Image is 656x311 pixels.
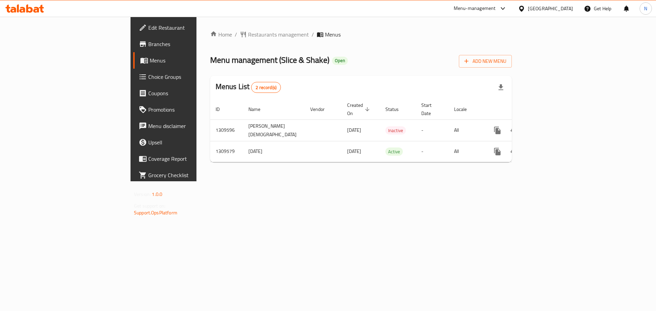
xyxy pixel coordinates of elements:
[133,52,240,69] a: Menus
[310,105,333,113] span: Vendor
[148,122,235,130] span: Menu disclaimer
[385,126,406,135] div: Inactive
[216,105,229,113] span: ID
[506,122,522,139] button: Change Status
[133,36,240,52] a: Branches
[134,190,151,199] span: Version:
[152,190,162,199] span: 1.0.0
[312,30,314,39] li: /
[148,171,235,179] span: Grocery Checklist
[506,143,522,160] button: Change Status
[243,119,305,141] td: [PERSON_NAME][DEMOGRAPHIC_DATA]
[416,141,449,162] td: -
[210,52,329,68] span: Menu management ( Slice & Shake )
[148,155,235,163] span: Coverage Report
[134,201,165,210] span: Get support on:
[416,119,449,141] td: -
[454,105,476,113] span: Locale
[243,141,305,162] td: [DATE]
[134,208,177,217] a: Support.OpsPlatform
[489,122,506,139] button: more
[210,30,512,39] nav: breadcrumb
[251,82,281,93] div: Total records count
[148,105,235,114] span: Promotions
[454,4,496,13] div: Menu-management
[248,30,309,39] span: Restaurants management
[148,89,235,97] span: Coupons
[148,24,235,32] span: Edit Restaurant
[133,85,240,101] a: Coupons
[332,58,348,63] span: Open
[347,101,372,117] span: Created On
[150,56,235,65] span: Menus
[133,118,240,134] a: Menu disclaimer
[449,141,484,162] td: All
[148,138,235,146] span: Upsell
[148,40,235,48] span: Branches
[210,99,560,162] table: enhanced table
[493,79,509,96] div: Export file
[464,57,506,66] span: Add New Menu
[421,101,440,117] span: Start Date
[251,84,281,91] span: 2 record(s)
[644,5,647,12] span: N
[459,55,512,68] button: Add New Menu
[347,147,361,156] span: [DATE]
[332,57,348,65] div: Open
[484,99,560,120] th: Actions
[489,143,506,160] button: more
[240,30,309,39] a: Restaurants management
[385,148,403,156] span: Active
[133,167,240,183] a: Grocery Checklist
[248,105,269,113] span: Name
[385,127,406,135] span: Inactive
[325,30,341,39] span: Menus
[216,82,281,93] h2: Menus List
[133,134,240,151] a: Upsell
[133,151,240,167] a: Coverage Report
[133,69,240,85] a: Choice Groups
[148,73,235,81] span: Choice Groups
[133,19,240,36] a: Edit Restaurant
[347,126,361,135] span: [DATE]
[528,5,573,12] div: [GEOGRAPHIC_DATA]
[133,101,240,118] a: Promotions
[385,105,408,113] span: Status
[449,119,484,141] td: All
